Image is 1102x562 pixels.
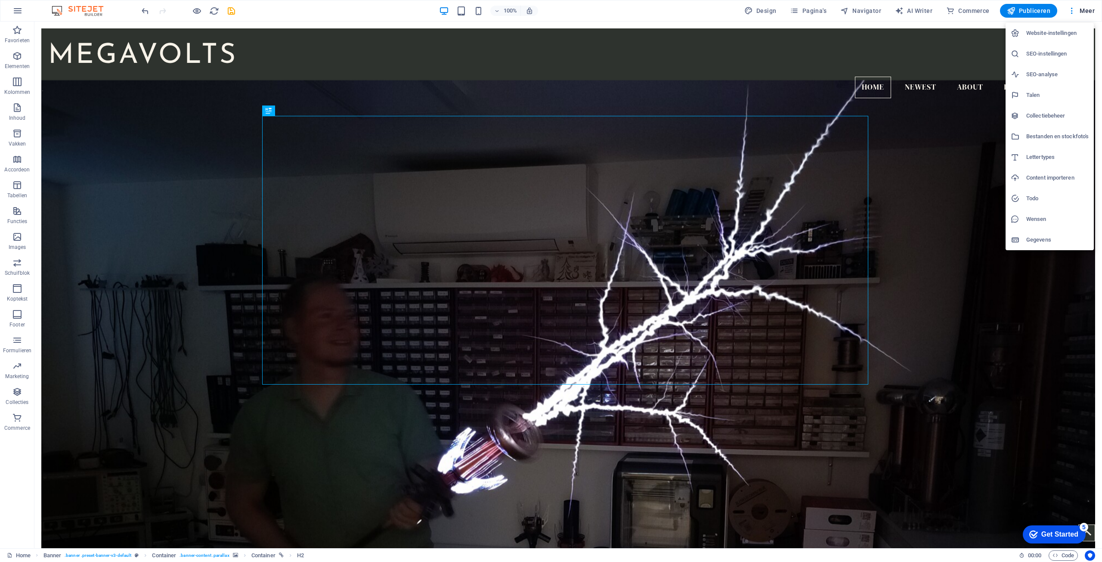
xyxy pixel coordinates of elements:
h6: Website-instellingen [1026,28,1089,38]
div: Get Started [25,9,62,17]
h6: Content importeren [1026,173,1089,183]
h6: Lettertypes [1026,152,1089,162]
h6: Wensen [1026,214,1089,224]
div: 5 [64,2,72,10]
h6: Talen [1026,90,1089,100]
h6: Gegevens [1026,235,1089,245]
h6: Bestanden en stockfoto's [1026,131,1089,142]
h6: SEO-instellingen [1026,49,1089,59]
h6: Todo [1026,193,1089,204]
h6: Collectiebeheer [1026,111,1089,121]
h6: SEO-analyse [1026,69,1089,80]
div: Get Started 5 items remaining, 0% complete [7,4,70,22]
